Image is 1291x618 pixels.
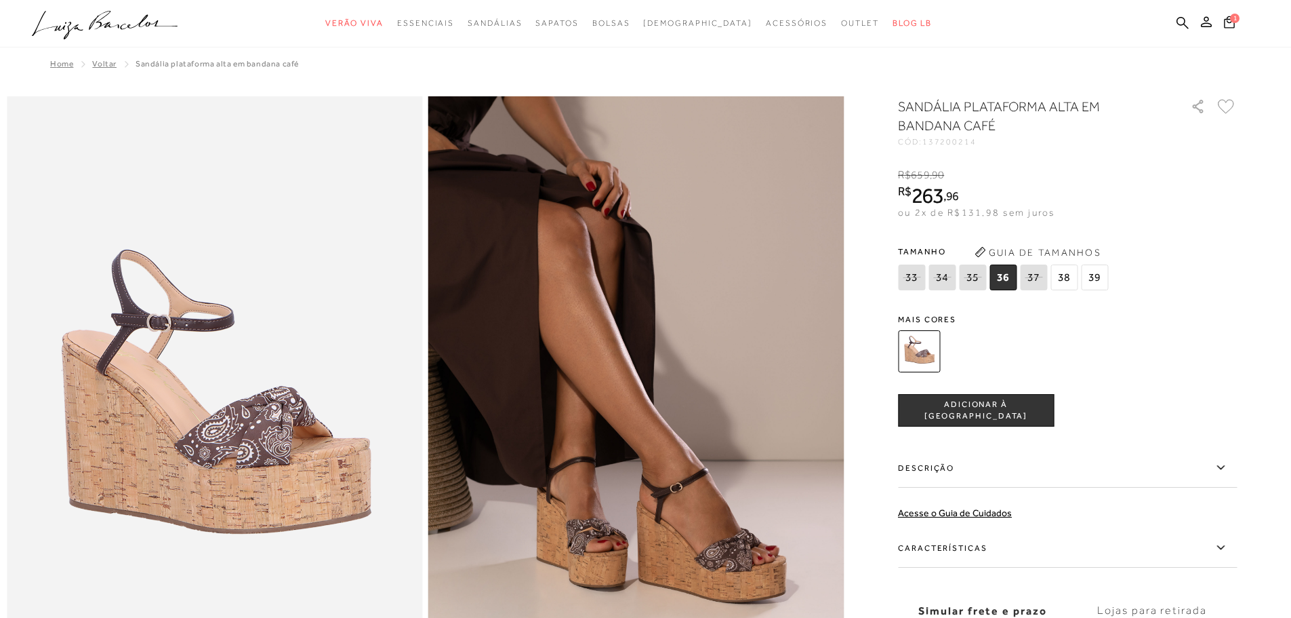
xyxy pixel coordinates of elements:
[766,11,827,36] a: categoryNavScreenReaderText
[643,11,752,36] a: noSubCategoriesText
[1050,265,1078,290] span: 38
[898,207,1054,218] span: ou 2x de R$131,98 sem juros
[898,528,1237,568] label: Características
[592,11,630,36] a: categoryNavScreenReaderText
[325,11,384,36] a: categoryNavScreenReaderText
[911,169,929,181] span: 659
[592,18,630,28] span: Bolsas
[899,399,1053,423] span: ADICIONAR À [GEOGRAPHIC_DATA]
[898,448,1237,488] label: Descrição
[841,11,879,36] a: categoryNavScreenReaderText
[989,265,1017,290] span: 36
[50,59,73,69] a: Home
[970,242,1105,263] button: Guia de Tamanhos
[1020,265,1047,290] span: 37
[943,190,959,202] i: ,
[766,18,827,28] span: Acessórios
[959,265,986,290] span: 35
[1220,15,1239,33] button: 1
[898,97,1152,135] h1: SANDÁLIA PLATAFORMA ALTA EM BANDANA CAFÉ
[136,59,299,69] span: SANDÁLIA PLATAFORMA ALTA EM BANDANA CAFÉ
[928,265,956,290] span: 34
[468,18,522,28] span: Sandálias
[898,265,925,290] span: 33
[535,18,578,28] span: Sapatos
[898,169,911,181] i: R$
[898,242,1111,262] span: Tamanho
[898,138,1169,146] div: CÓD:
[535,11,578,36] a: categoryNavScreenReaderText
[911,183,943,208] span: 263
[898,394,1054,427] button: ADICIONAR À [GEOGRAPHIC_DATA]
[1230,14,1239,23] span: 1
[932,169,944,181] span: 90
[643,18,752,28] span: [DEMOGRAPHIC_DATA]
[893,11,932,36] a: BLOG LB
[946,189,959,203] span: 96
[893,18,932,28] span: BLOG LB
[898,185,911,197] i: R$
[898,330,940,372] img: SANDÁLIA PLATAFORMA ALTA EM BANDANA CAFÉ
[922,137,977,147] span: 137200214
[1081,265,1108,290] span: 39
[325,18,384,28] span: Verão Viva
[92,59,117,69] a: Voltar
[898,315,1237,324] span: Mais cores
[930,169,945,181] i: ,
[397,18,454,28] span: Essenciais
[468,11,522,36] a: categoryNavScreenReaderText
[397,11,454,36] a: categoryNavScreenReaderText
[841,18,879,28] span: Outlet
[898,507,1012,518] a: Acesse o Guia de Cuidados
